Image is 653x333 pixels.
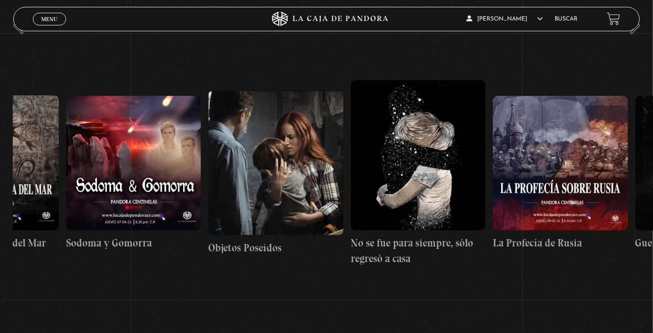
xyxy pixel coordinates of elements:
[13,17,30,34] button: Previous
[555,16,578,22] a: Buscar
[41,16,57,22] span: Menu
[466,16,543,22] span: [PERSON_NAME]
[493,42,628,305] a: La Profecía de Rusia
[623,17,640,34] button: Next
[208,42,343,305] a: Objetos Poseídos
[351,235,485,266] h4: No se fue para siempre, sólo regresó a casa
[38,24,61,31] span: Cerrar
[493,235,628,251] h4: La Profecía de Rusia
[66,42,201,305] a: Sodoma y Gomorra
[208,240,343,256] h4: Objetos Poseídos
[351,42,485,305] a: No se fue para siempre, sólo regresó a casa
[607,12,620,25] a: View your shopping cart
[66,235,201,251] h4: Sodoma y Gomorra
